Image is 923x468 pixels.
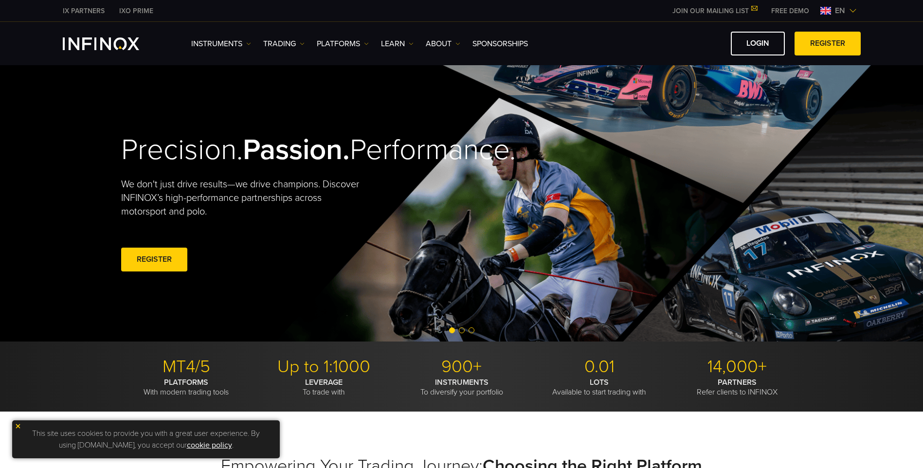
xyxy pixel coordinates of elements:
[305,378,343,387] strong: LEVERAGE
[317,38,369,50] a: PLATFORMS
[191,38,251,50] a: Instruments
[590,378,609,387] strong: LOTS
[121,178,366,218] p: We don't just drive results—we drive champions. Discover INFINOX’s high-performance partnerships ...
[469,327,474,333] span: Go to slide 3
[472,38,528,50] a: SPONSORSHIPS
[397,378,527,397] p: To diversify your portfolio
[121,356,252,378] p: MT4/5
[426,38,460,50] a: ABOUT
[534,378,665,397] p: Available to start trading with
[381,38,414,50] a: Learn
[795,32,861,55] a: REGISTER
[259,378,389,397] p: To trade with
[259,356,389,378] p: Up to 1:1000
[112,6,161,16] a: INFINOX
[243,132,350,167] strong: Passion.
[17,425,275,453] p: This site uses cookies to provide you with a great user experience. By using [DOMAIN_NAME], you a...
[121,132,428,168] h2: Precision. Performance.
[121,378,252,397] p: With modern trading tools
[731,32,785,55] a: LOGIN
[397,356,527,378] p: 900+
[831,5,849,17] span: en
[121,248,187,271] a: REGISTER
[764,6,816,16] a: INFINOX MENU
[15,423,21,430] img: yellow close icon
[449,327,455,333] span: Go to slide 1
[718,378,757,387] strong: PARTNERS
[263,38,305,50] a: TRADING
[55,6,112,16] a: INFINOX
[534,356,665,378] p: 0.01
[672,378,802,397] p: Refer clients to INFINOX
[435,378,489,387] strong: INSTRUMENTS
[459,327,465,333] span: Go to slide 2
[665,7,764,15] a: JOIN OUR MAILING LIST
[672,356,802,378] p: 14,000+
[63,37,162,50] a: INFINOX Logo
[164,378,208,387] strong: PLATFORMS
[187,440,232,450] a: cookie policy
